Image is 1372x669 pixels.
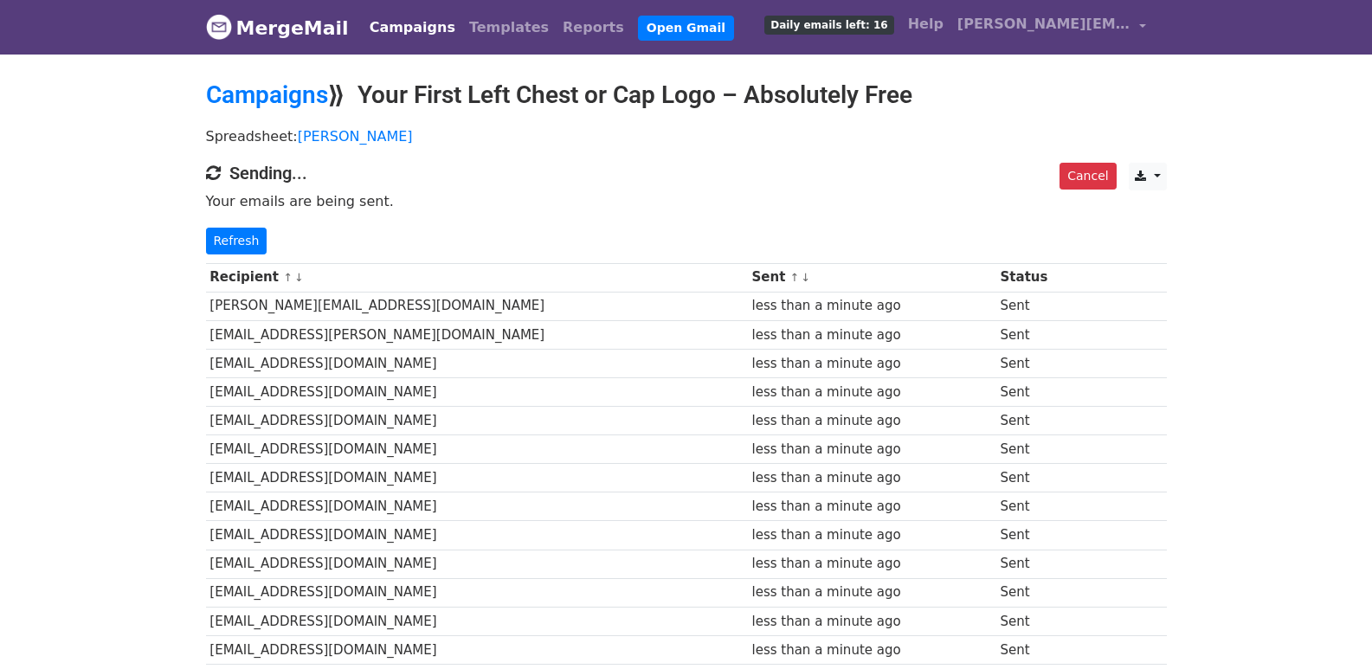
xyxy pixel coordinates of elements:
div: less than a minute ago [751,354,991,374]
td: [EMAIL_ADDRESS][PERSON_NAME][DOMAIN_NAME] [206,320,748,349]
a: [PERSON_NAME] [298,128,413,145]
td: [EMAIL_ADDRESS][DOMAIN_NAME] [206,607,748,635]
a: ↑ [283,271,293,284]
td: Sent [996,349,1085,377]
td: [EMAIL_ADDRESS][DOMAIN_NAME] [206,407,748,435]
div: less than a minute ago [751,612,991,632]
a: [PERSON_NAME][EMAIL_ADDRESS][DOMAIN_NAME] [950,7,1153,48]
td: [EMAIL_ADDRESS][DOMAIN_NAME] [206,635,748,664]
td: Sent [996,521,1085,550]
td: Sent [996,635,1085,664]
span: [PERSON_NAME][EMAIL_ADDRESS][DOMAIN_NAME] [957,14,1130,35]
td: [PERSON_NAME][EMAIL_ADDRESS][DOMAIN_NAME] [206,292,748,320]
h4: Sending... [206,163,1167,183]
a: ↓ [801,271,810,284]
td: [EMAIL_ADDRESS][DOMAIN_NAME] [206,550,748,578]
p: Spreadsheet: [206,127,1167,145]
a: Open Gmail [638,16,734,41]
div: less than a minute ago [751,383,991,402]
a: Refresh [206,228,267,254]
h2: ⟫ Your First Left Chest or Cap Logo – Absolutely Free [206,80,1167,110]
div: less than a minute ago [751,440,991,460]
div: less than a minute ago [751,411,991,431]
th: Status [996,263,1085,292]
div: less than a minute ago [751,554,991,574]
td: [EMAIL_ADDRESS][DOMAIN_NAME] [206,377,748,406]
p: Your emails are being sent. [206,192,1167,210]
span: Daily emails left: 16 [764,16,893,35]
a: Templates [462,10,556,45]
td: [EMAIL_ADDRESS][DOMAIN_NAME] [206,521,748,550]
td: Sent [996,578,1085,607]
a: Reports [556,10,631,45]
td: Sent [996,377,1085,406]
td: Sent [996,492,1085,521]
a: Help [901,7,950,42]
div: less than a minute ago [751,525,991,545]
a: Campaigns [363,10,462,45]
td: [EMAIL_ADDRESS][DOMAIN_NAME] [206,464,748,492]
td: [EMAIL_ADDRESS][DOMAIN_NAME] [206,492,748,521]
td: [EMAIL_ADDRESS][DOMAIN_NAME] [206,435,748,464]
td: Sent [996,435,1085,464]
td: Sent [996,292,1085,320]
td: Sent [996,464,1085,492]
a: Cancel [1060,163,1116,190]
div: less than a minute ago [751,497,991,517]
div: less than a minute ago [751,296,991,316]
a: ↓ [294,271,304,284]
td: [EMAIL_ADDRESS][DOMAIN_NAME] [206,349,748,377]
div: less than a minute ago [751,468,991,488]
div: less than a minute ago [751,582,991,602]
img: MergeMail logo [206,14,232,40]
div: less than a minute ago [751,325,991,345]
a: MergeMail [206,10,349,46]
td: Sent [996,550,1085,578]
td: Sent [996,407,1085,435]
td: [EMAIL_ADDRESS][DOMAIN_NAME] [206,578,748,607]
a: Daily emails left: 16 [757,7,900,42]
th: Sent [748,263,996,292]
td: Sent [996,607,1085,635]
th: Recipient [206,263,748,292]
td: Sent [996,320,1085,349]
a: ↑ [790,271,800,284]
div: less than a minute ago [751,640,991,660]
a: Campaigns [206,80,328,109]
